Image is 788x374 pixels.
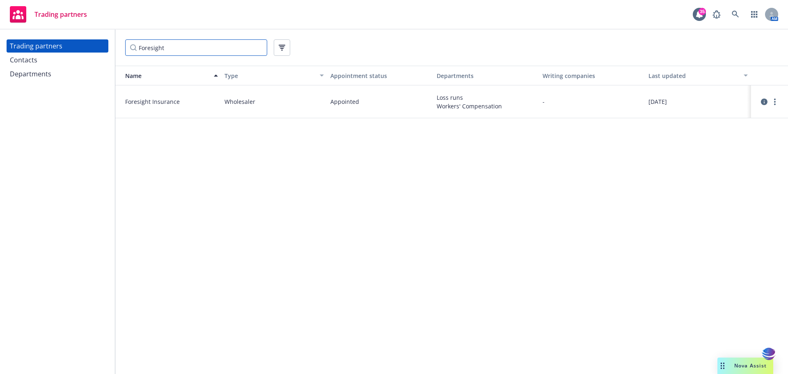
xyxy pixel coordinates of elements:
a: Departments [7,67,108,80]
a: more [770,97,780,107]
a: Contacts [7,53,108,67]
div: Name [119,71,209,80]
div: Last updated [648,71,739,80]
a: Trading partners [7,39,108,53]
span: Loss runs [437,93,536,102]
div: Writing companies [543,71,642,80]
a: Search [727,6,744,23]
div: Appointment status [330,71,430,80]
img: svg+xml;base64,PHN2ZyB3aWR0aD0iMzQiIGhlaWdodD0iMzQiIHZpZXdCb3g9IjAgMCAzNCAzNCIgZmlsbD0ibm9uZSIgeG... [762,346,776,362]
a: Report a Bug [708,6,725,23]
div: Departments [437,71,536,80]
button: Writing companies [539,66,645,85]
button: Type [221,66,327,85]
div: Trading partners [10,39,62,53]
div: Drag to move [717,358,728,374]
div: Contacts [10,53,37,67]
span: Foresight Insurance [125,97,218,106]
span: [DATE] [648,97,667,106]
span: Nova Assist [734,362,767,369]
div: Departments [10,67,51,80]
div: 35 [699,8,706,15]
span: Workers' Compensation [437,102,536,110]
a: Switch app [746,6,763,23]
span: Appointed [330,97,359,106]
a: Trading partners [7,3,90,26]
div: Type [224,71,315,80]
span: Trading partners [34,11,87,18]
button: Departments [433,66,539,85]
input: Filter by keyword... [125,39,267,56]
button: Last updated [645,66,751,85]
button: Nova Assist [717,358,773,374]
a: circleInformation [759,97,769,107]
button: Appointment status [327,66,433,85]
span: - [543,97,545,106]
button: Name [115,66,221,85]
span: Wholesaler [224,97,255,106]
